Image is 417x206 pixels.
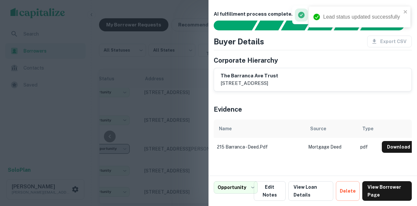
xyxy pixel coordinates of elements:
[384,154,417,185] iframe: Chat Widget
[206,21,255,30] div: Sending borrower request to AI...
[281,21,310,30] div: Documents found, AI parsing details...
[214,119,412,156] div: scrollable content
[221,79,278,87] p: [STREET_ADDRESS]
[357,138,379,156] td: pdf
[288,181,333,201] a: View Loan Details
[254,181,285,201] button: Edit Notes
[214,181,258,194] div: Opportunity
[214,119,305,138] th: Name
[254,21,284,30] div: Your request is received and processing...
[310,125,326,133] div: Source
[214,138,305,156] td: 215 barranca - deed.pdf
[362,125,373,133] div: Type
[403,9,408,15] button: close
[214,55,278,65] h5: Corporate Hierarchy
[214,36,264,47] h4: Buyer Details
[362,181,412,201] a: View Borrower Page
[357,119,379,138] th: Type
[221,72,278,80] h6: the barranca ave trust
[295,8,394,22] div: Lead status updated successfully
[305,119,357,138] th: Source
[336,181,360,201] button: Delete
[382,141,415,153] button: Download
[214,10,412,18] h6: AI fulfillment process complete.
[323,13,401,21] div: Lead status updated successfully
[219,125,232,133] div: Name
[214,104,242,114] h5: Evidence
[305,138,357,156] td: Mortgage Deed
